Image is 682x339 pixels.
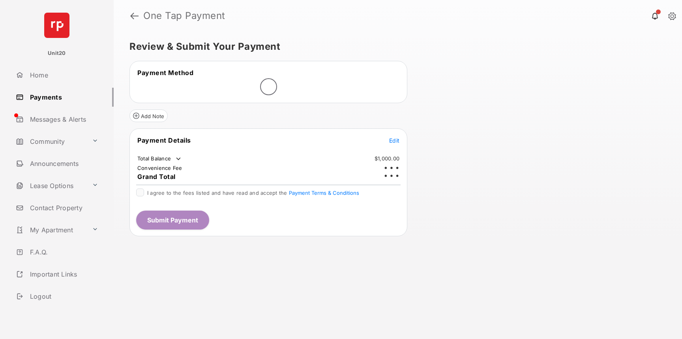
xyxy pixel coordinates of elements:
span: I agree to the fees listed and have read and accept the [147,190,359,196]
a: Announcements [13,154,114,173]
button: Edit [389,136,399,144]
h5: Review & Submit Your Payment [129,42,660,51]
a: My Apartment [13,220,89,239]
a: Home [13,66,114,85]
a: F.A.Q. [13,243,114,262]
button: Submit Payment [136,211,209,230]
span: Payment Method [137,69,193,77]
span: Payment Details [137,136,191,144]
a: Lease Options [13,176,89,195]
strong: One Tap Payment [143,11,225,21]
button: I agree to the fees listed and have read and accept the [289,190,359,196]
a: Community [13,132,89,151]
a: Important Links [13,265,101,284]
a: Logout [13,287,114,306]
td: $1,000.00 [374,155,400,162]
img: svg+xml;base64,PHN2ZyB4bWxucz0iaHR0cDovL3d3dy53My5vcmcvMjAwMC9zdmciIHdpZHRoPSI2NCIgaGVpZ2h0PSI2NC... [44,13,69,38]
td: Convenience Fee [137,164,183,171]
p: Unit20 [48,49,66,57]
button: Add Note [129,109,168,122]
span: Grand Total [137,173,176,181]
a: Messages & Alerts [13,110,114,129]
a: Payments [13,88,114,107]
span: Edit [389,137,399,144]
td: Total Balance [137,155,182,163]
a: Contact Property [13,198,114,217]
